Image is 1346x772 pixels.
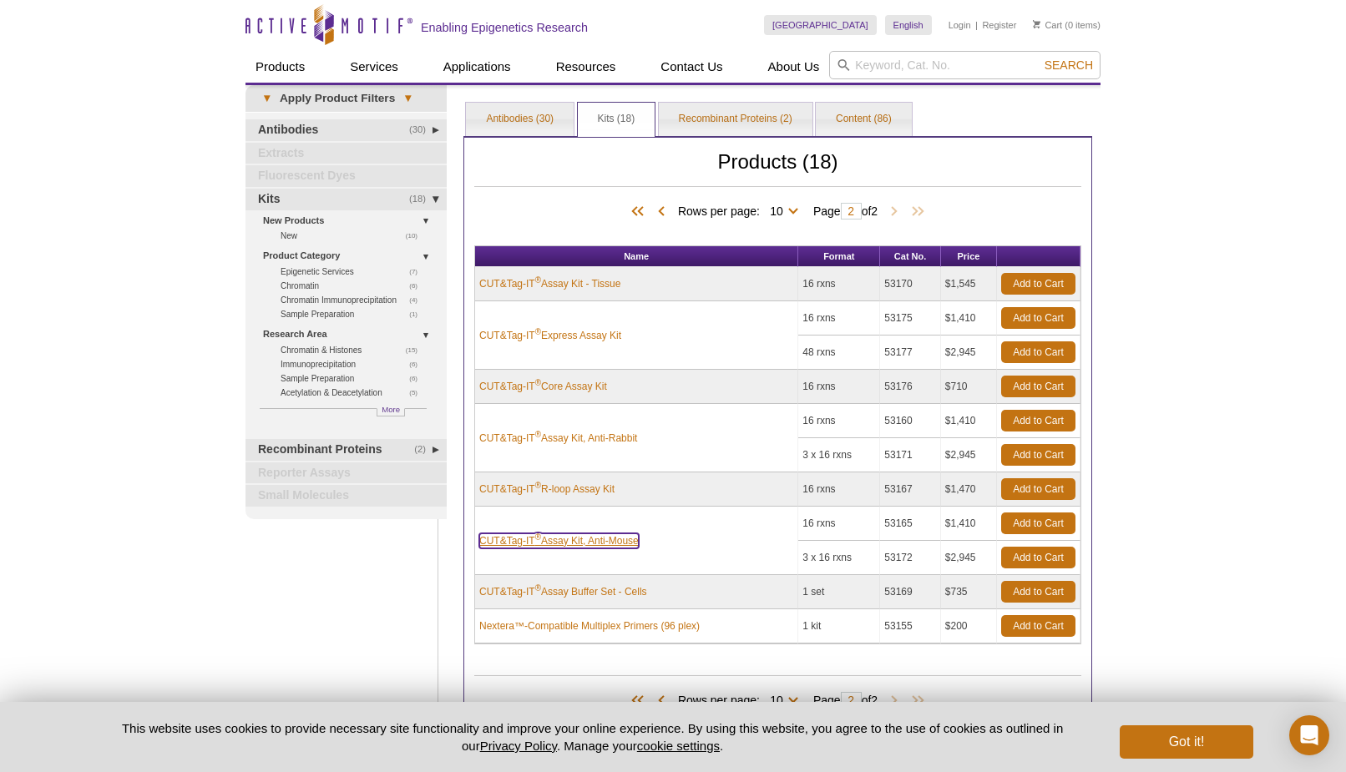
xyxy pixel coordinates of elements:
span: (5) [409,386,427,400]
a: CUT&Tag-IT®R-loop Assay Kit [479,482,615,497]
span: Previous Page [653,204,670,220]
span: 2 [871,204,878,218]
td: 53167 [880,472,940,507]
td: 53171 [880,438,940,472]
a: (10)New [281,229,427,243]
td: 16 rxns [798,267,880,301]
a: Antibodies (30) [466,103,574,136]
a: Privacy Policy [480,739,557,753]
a: Small Molecules [245,485,447,507]
a: [GEOGRAPHIC_DATA] [764,15,877,35]
a: Login [949,19,971,31]
a: Add to Cart [1001,512,1075,534]
h2: Products (18) [474,675,1081,676]
span: Last Page [903,693,928,709]
a: (6)Chromatin [281,279,427,293]
td: $2,945 [941,438,997,472]
button: Search [1040,58,1098,73]
td: 16 rxns [798,472,880,507]
td: $2,945 [941,541,997,575]
a: CUT&Tag-IT®Assay Buffer Set - Cells [479,584,647,599]
a: (30)Antibodies [245,119,447,141]
span: First Page [628,204,653,220]
td: $200 [941,609,997,643]
a: Reporter Assays [245,462,447,484]
sup: ® [535,481,541,490]
span: Page of [805,203,886,219]
a: (15)Chromatin & Histones [281,343,427,357]
a: Product Category [263,247,437,265]
sup: ® [535,532,541,542]
a: English [885,15,932,35]
a: Add to Cart [1001,307,1075,329]
a: Add to Cart [1001,444,1075,466]
span: ▾ [395,91,421,106]
a: Add to Cart [1001,478,1075,500]
a: CUT&Tag-IT®Assay Kit, Anti-Mouse [479,533,639,548]
a: Add to Cart [1001,273,1075,295]
a: Add to Cart [1001,547,1075,568]
a: Kits (18) [578,103,655,136]
td: $2,945 [941,336,997,370]
button: Got it! [1120,725,1253,759]
td: 53169 [880,575,940,609]
span: More [382,402,400,416]
td: 16 rxns [798,301,880,336]
td: 53170 [880,267,940,301]
a: Fluorescent Dyes [245,165,447,187]
h2: Enabling Epigenetics Research [421,20,588,35]
a: Content (86) [816,103,912,136]
td: $1,410 [941,507,997,541]
span: (2) [414,439,435,461]
sup: ® [535,327,541,336]
sup: ® [535,378,541,387]
span: (18) [409,189,435,210]
td: 3 x 16 rxns [798,438,880,472]
td: 53177 [880,336,940,370]
a: New Products [263,212,437,230]
a: Cart [1033,19,1062,31]
td: $1,410 [941,301,997,336]
a: CUT&Tag-IT®Express Assay Kit [479,328,621,343]
a: Nextera™-Compatible Multiplex Primers (96 plex) [479,618,700,633]
a: Add to Cart [1001,341,1075,363]
td: 16 rxns [798,507,880,541]
a: (5)Acetylation & Deacetylation [281,386,427,400]
a: CUT&Tag-IT®Core Assay Kit [479,379,607,394]
a: (6)Immunoprecipitation [281,357,427,371]
a: CUT&Tag-IT®Assay Kit - Tissue [479,276,620,291]
li: | [975,15,978,35]
td: $1,545 [941,267,997,301]
a: (6)Sample Preparation [281,371,427,386]
td: 53175 [880,301,940,336]
td: 53165 [880,507,940,541]
span: Next Page [886,693,903,709]
td: 16 rxns [798,370,880,404]
a: (18)Kits [245,189,447,210]
input: Keyword, Cat. No. [829,51,1101,79]
a: About Us [758,51,830,83]
h2: Products (18) [474,154,1081,187]
a: (1)Sample Preparation [281,307,427,321]
span: Rows per page: [678,691,805,708]
th: Price [941,246,997,267]
td: 53172 [880,541,940,575]
sup: ® [535,430,541,439]
a: Products [245,51,315,83]
span: ▾ [254,91,280,106]
a: Add to Cart [1001,615,1075,637]
td: 48 rxns [798,336,880,370]
a: (4)Chromatin Immunoprecipitation [281,293,427,307]
button: cookie settings [637,739,720,753]
sup: ® [535,275,541,285]
td: 3 x 16 rxns [798,541,880,575]
a: Add to Cart [1001,581,1075,603]
th: Cat No. [880,246,940,267]
span: 2 [871,694,878,707]
td: 1 set [798,575,880,609]
th: Format [798,246,880,267]
td: 1 kit [798,609,880,643]
td: 53160 [880,404,940,438]
td: 53176 [880,370,940,404]
a: (2)Recombinant Proteins [245,439,447,461]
